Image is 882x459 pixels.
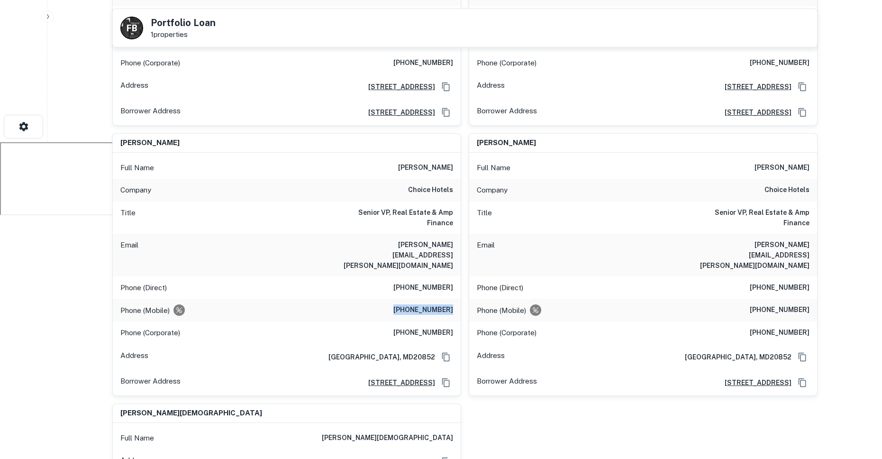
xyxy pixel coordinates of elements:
[477,138,536,148] h6: [PERSON_NAME]
[750,327,809,339] h6: [PHONE_NUMBER]
[339,239,453,271] h6: [PERSON_NAME][EMAIL_ADDRESS][PERSON_NAME][DOMAIN_NAME]
[398,162,453,174] h6: [PERSON_NAME]
[696,239,809,271] h6: [PERSON_NAME][EMAIL_ADDRESS][PERSON_NAME][DOMAIN_NAME]
[477,282,523,294] p: Phone (Direct)
[120,80,148,94] p: Address
[477,376,537,390] p: Borrower Address
[151,18,216,28] h5: Portfolio Loan
[120,138,180,148] h6: [PERSON_NAME]
[439,80,453,94] button: Copy Address
[477,305,526,316] p: Phone (Mobile)
[477,350,505,364] p: Address
[339,207,453,228] h6: Senior VP, Real Estate & Amp Finance
[393,282,453,294] h6: [PHONE_NUMBER]
[361,107,435,118] a: [STREET_ADDRESS]
[120,207,136,228] p: Title
[322,432,453,444] h6: [PERSON_NAME][DEMOGRAPHIC_DATA]
[120,162,154,174] p: Full Name
[120,105,181,119] p: Borrower Address
[717,82,791,92] a: [STREET_ADDRESS]
[835,383,882,429] iframe: Chat Widget
[393,327,453,339] h6: [PHONE_NUMBER]
[764,184,809,196] h6: choice hotels
[120,376,181,390] p: Borrower Address
[120,432,154,444] p: Full Name
[717,107,791,118] a: [STREET_ADDRESS]
[477,239,495,271] p: Email
[120,282,167,294] p: Phone (Direct)
[393,304,453,316] h6: [PHONE_NUMBER]
[477,184,508,196] p: Company
[477,207,492,228] p: Title
[361,377,435,388] a: [STREET_ADDRESS]
[151,30,216,39] p: 1 properties
[120,408,262,419] h6: [PERSON_NAME][DEMOGRAPHIC_DATA]
[755,162,809,174] h6: [PERSON_NAME]
[750,282,809,294] h6: [PHONE_NUMBER]
[750,304,809,316] h6: [PHONE_NUMBER]
[393,57,453,69] h6: [PHONE_NUMBER]
[120,57,180,69] p: Phone (Corporate)
[477,105,537,119] p: Borrower Address
[127,22,136,35] p: F B
[696,207,809,228] h6: Senior VP, Real Estate & Amp Finance
[439,105,453,119] button: Copy Address
[477,57,536,69] p: Phone (Corporate)
[795,350,809,364] button: Copy Address
[717,377,791,388] a: [STREET_ADDRESS]
[530,304,541,316] div: Requests to not be contacted at this number
[120,239,138,271] p: Email
[750,57,809,69] h6: [PHONE_NUMBER]
[795,80,809,94] button: Copy Address
[120,327,180,339] p: Phone (Corporate)
[120,350,148,364] p: Address
[477,80,505,94] p: Address
[120,184,151,196] p: Company
[439,350,453,364] button: Copy Address
[677,352,791,362] h6: [GEOGRAPHIC_DATA], MD20852
[173,304,185,316] div: Requests to not be contacted at this number
[795,105,809,119] button: Copy Address
[477,162,510,174] p: Full Name
[120,305,170,316] p: Phone (Mobile)
[361,82,435,92] a: [STREET_ADDRESS]
[408,184,453,196] h6: choice hotels
[477,327,536,339] p: Phone (Corporate)
[795,376,809,390] button: Copy Address
[439,376,453,390] button: Copy Address
[321,352,435,362] h6: [GEOGRAPHIC_DATA], MD20852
